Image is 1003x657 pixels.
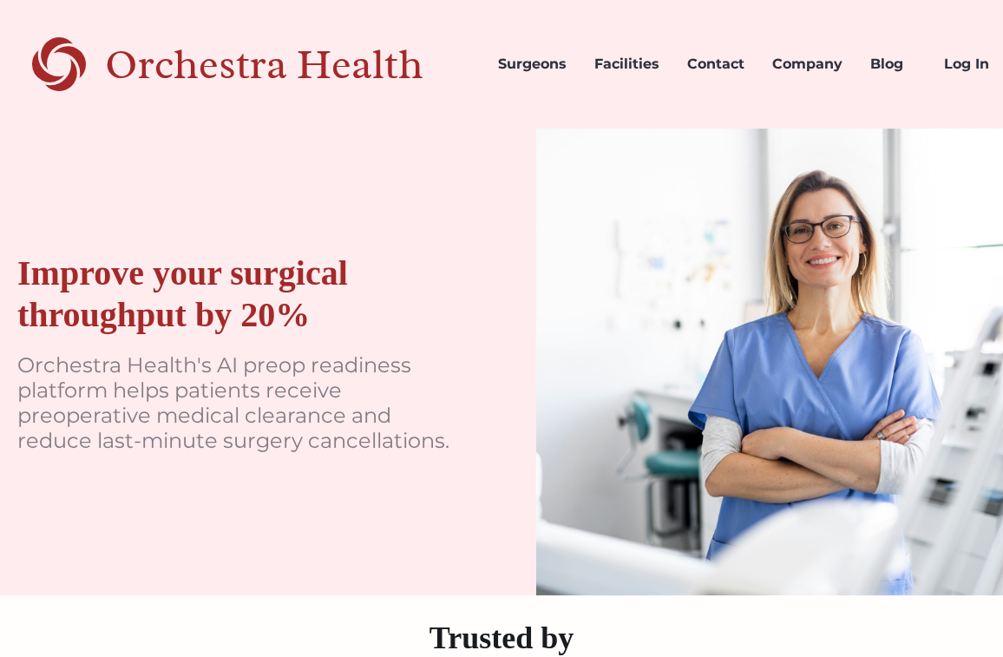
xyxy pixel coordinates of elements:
[758,35,856,94] a: Company
[105,47,484,82] div: Orchestra Health
[580,35,673,94] a: Facilities
[484,35,580,94] a: Surgeons
[856,35,930,94] a: Blog
[673,35,758,94] a: Contact
[17,353,449,453] p: Orchestra Health's AI preop readiness platform helps patients receive preoperative medical cleara...
[17,253,449,336] div: Improve your surgical throughput by 20%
